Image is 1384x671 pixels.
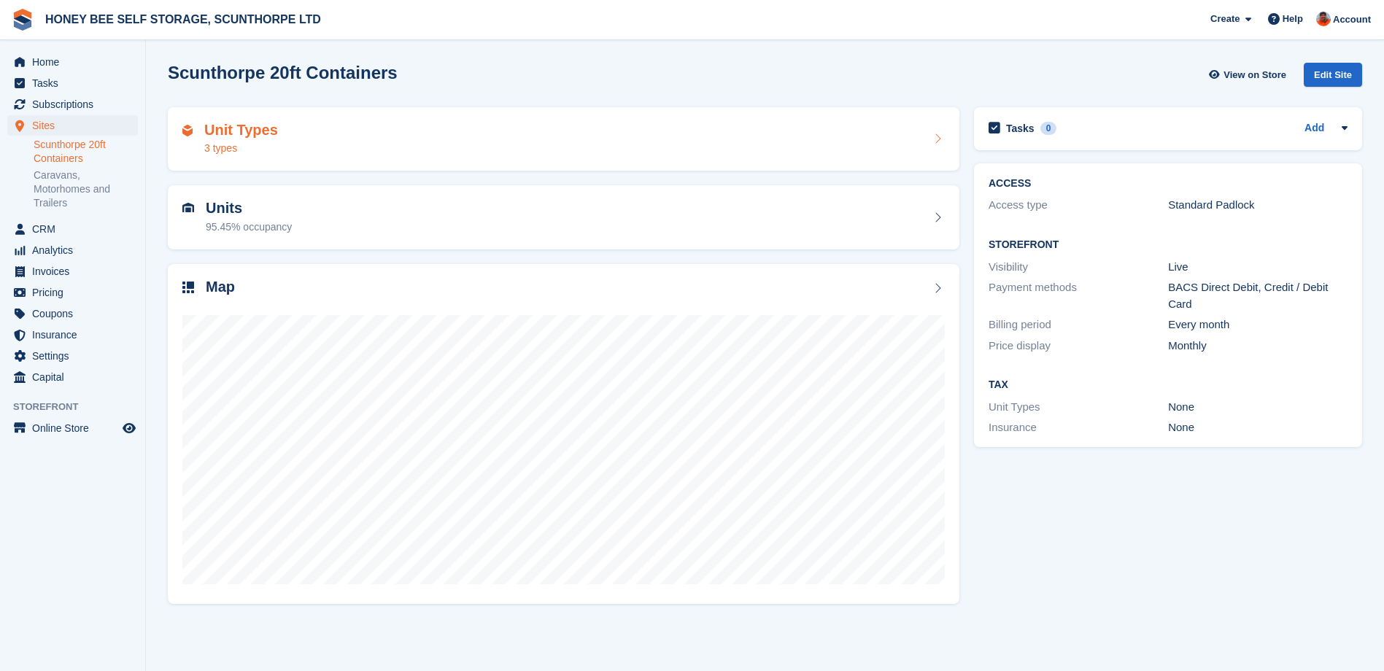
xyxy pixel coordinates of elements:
div: Visibility [989,259,1168,276]
a: menu [7,346,138,366]
div: Insurance [989,419,1168,436]
a: menu [7,367,138,387]
div: 0 [1040,122,1057,135]
a: Units 95.45% occupancy [168,185,959,249]
a: menu [7,418,138,438]
img: unit-icn-7be61d7bf1b0ce9d3e12c5938cc71ed9869f7b940bace4675aadf7bd6d80202e.svg [182,203,194,213]
h2: Map [206,279,235,295]
a: Caravans, Motorhomes and Trailers [34,168,138,210]
a: menu [7,52,138,72]
a: Unit Types 3 types [168,107,959,171]
a: menu [7,219,138,239]
h2: ACCESS [989,178,1348,190]
span: Online Store [32,418,120,438]
span: Invoices [32,261,120,282]
img: stora-icon-8386f47178a22dfd0bd8f6a31ec36ba5ce8667c1dd55bd0f319d3a0aa187defe.svg [12,9,34,31]
a: menu [7,240,138,260]
span: Tasks [32,73,120,93]
a: Preview store [120,419,138,437]
a: menu [7,303,138,324]
div: Every month [1168,317,1348,333]
a: Edit Site [1304,63,1362,93]
span: Capital [32,367,120,387]
a: menu [7,282,138,303]
span: Insurance [32,325,120,345]
div: None [1168,399,1348,416]
span: Analytics [32,240,120,260]
a: Scunthorpe 20ft Containers [34,138,138,166]
div: Access type [989,197,1168,214]
div: Edit Site [1304,63,1362,87]
div: Payment methods [989,279,1168,312]
div: Monthly [1168,338,1348,354]
div: 95.45% occupancy [206,220,292,235]
a: Map [168,264,959,605]
a: View on Store [1207,63,1292,87]
span: Sites [32,115,120,136]
span: Coupons [32,303,120,324]
img: Abbie Tucker [1316,12,1331,26]
img: map-icn-33ee37083ee616e46c38cad1a60f524a97daa1e2b2c8c0bc3eb3415660979fc1.svg [182,282,194,293]
div: Live [1168,259,1348,276]
a: menu [7,115,138,136]
span: Pricing [32,282,120,303]
img: unit-type-icn-2b2737a686de81e16bb02015468b77c625bbabd49415b5ef34ead5e3b44a266d.svg [182,125,193,136]
span: View on Store [1223,68,1286,82]
div: 3 types [204,141,278,156]
span: Home [32,52,120,72]
div: Standard Padlock [1168,197,1348,214]
h2: Unit Types [204,122,278,139]
a: Add [1304,120,1324,137]
div: Price display [989,338,1168,354]
a: menu [7,261,138,282]
span: Settings [32,346,120,366]
span: Help [1283,12,1303,26]
a: menu [7,325,138,345]
a: menu [7,94,138,115]
div: BACS Direct Debit, Credit / Debit Card [1168,279,1348,312]
div: Billing period [989,317,1168,333]
h2: Units [206,200,292,217]
span: Account [1333,12,1371,27]
span: CRM [32,219,120,239]
h2: Tasks [1006,122,1035,135]
a: menu [7,73,138,93]
h2: Scunthorpe 20ft Containers [168,63,398,82]
span: Create [1210,12,1240,26]
span: Subscriptions [32,94,120,115]
div: Unit Types [989,399,1168,416]
span: Storefront [13,400,145,414]
a: HONEY BEE SELF STORAGE, SCUNTHORPE LTD [39,7,327,31]
div: None [1168,419,1348,436]
h2: Tax [989,379,1348,391]
h2: Storefront [989,239,1348,251]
